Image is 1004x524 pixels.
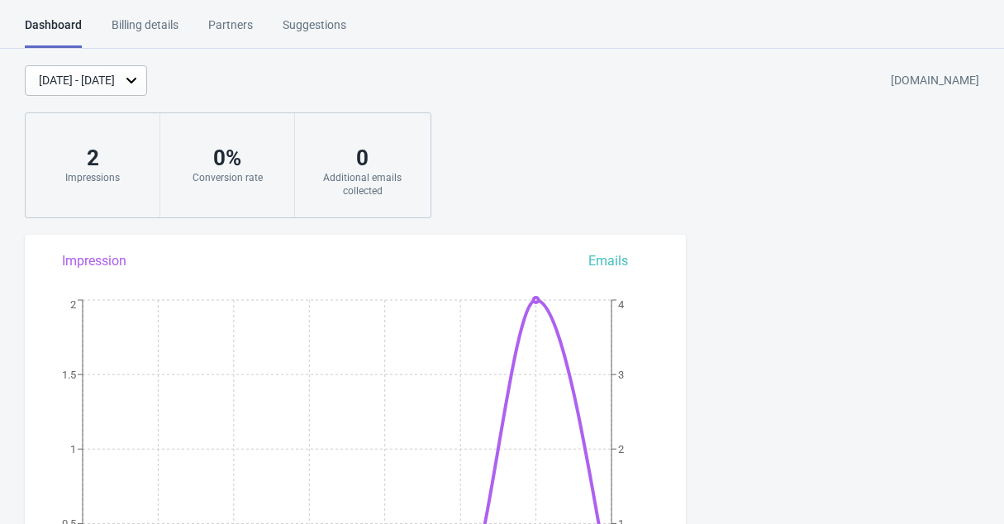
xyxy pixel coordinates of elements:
[312,145,413,171] div: 0
[283,17,346,45] div: Suggestions
[618,369,624,381] tspan: 3
[618,443,624,455] tspan: 2
[177,145,278,171] div: 0 %
[42,145,143,171] div: 2
[891,66,979,96] div: [DOMAIN_NAME]
[70,443,76,455] tspan: 1
[112,17,178,45] div: Billing details
[39,72,115,89] div: [DATE] - [DATE]
[25,17,82,48] div: Dashboard
[177,171,278,184] div: Conversion rate
[312,171,413,198] div: Additional emails collected
[62,369,76,381] tspan: 1.5
[935,458,987,507] iframe: chat widget
[208,17,253,45] div: Partners
[618,298,625,311] tspan: 4
[70,298,76,311] tspan: 2
[42,171,143,184] div: Impressions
